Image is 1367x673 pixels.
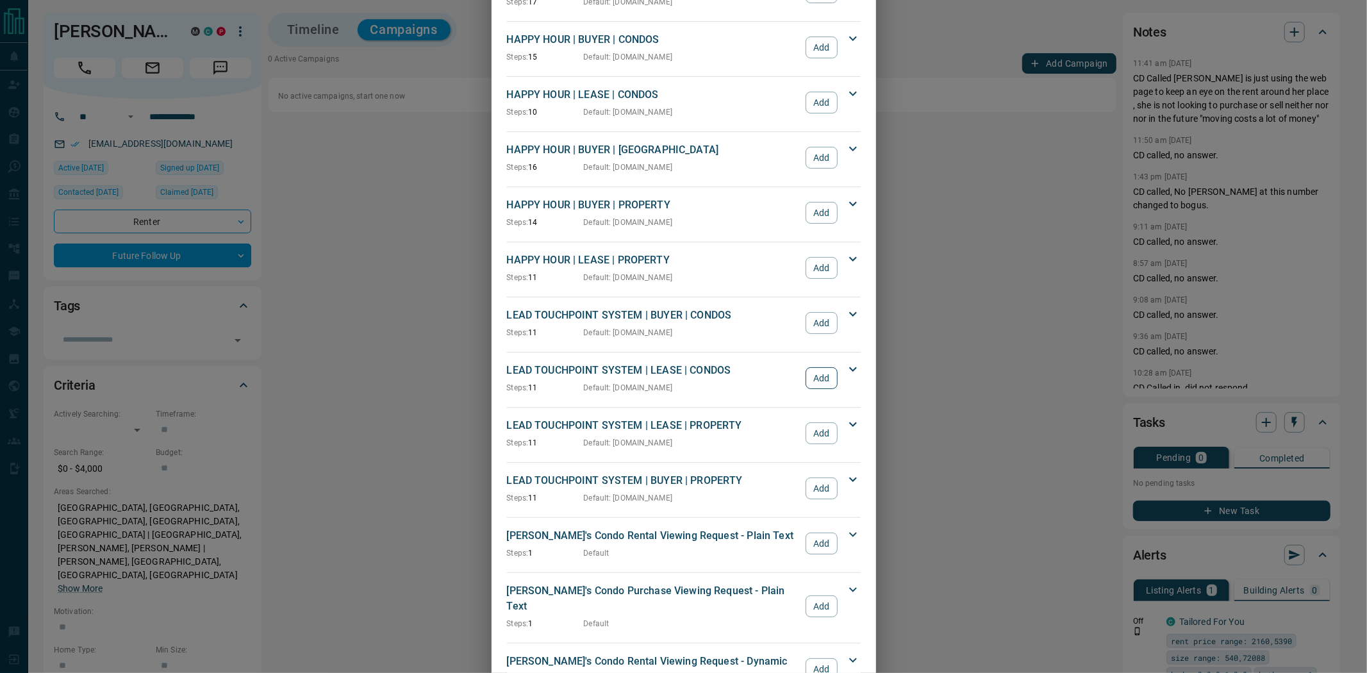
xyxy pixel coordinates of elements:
div: [PERSON_NAME]'s Condo Purchase Viewing Request - Plain TextSteps:1DefaultAdd [507,581,861,632]
p: [PERSON_NAME]'s Condo Rental Viewing Request - Plain Text [507,528,800,544]
button: Add [806,422,837,444]
div: HAPPY HOUR | LEASE | CONDOSSteps:10Default: [DOMAIN_NAME]Add [507,85,861,120]
p: HAPPY HOUR | LEASE | CONDOS [507,87,800,103]
div: HAPPY HOUR | BUYER | PROPERTYSteps:14Default: [DOMAIN_NAME]Add [507,195,861,231]
button: Add [806,257,837,279]
p: [PERSON_NAME]'s Condo Rental Viewing Request - Dynamic [507,654,800,669]
p: [PERSON_NAME]'s Condo Purchase Viewing Request - Plain Text [507,583,800,614]
span: Steps: [507,549,529,558]
p: 11 [507,272,584,283]
p: Default [584,547,609,559]
p: Default : [DOMAIN_NAME] [584,106,673,118]
span: Steps: [507,163,529,172]
div: [PERSON_NAME]'s Condo Rental Viewing Request - Plain TextSteps:1DefaultAdd [507,526,861,561]
button: Add [806,147,837,169]
p: Default : [DOMAIN_NAME] [584,51,673,63]
p: 1 [507,618,584,629]
p: Default : [DOMAIN_NAME] [584,327,673,338]
p: 11 [507,437,584,449]
p: 11 [507,492,584,504]
div: LEAD TOUCHPOINT SYSTEM | LEASE | PROPERTYSteps:11Default: [DOMAIN_NAME]Add [507,415,861,451]
p: Default : [DOMAIN_NAME] [584,162,673,173]
span: Steps: [507,438,529,447]
p: Default : [DOMAIN_NAME] [584,217,673,228]
span: Steps: [507,108,529,117]
p: Default : [DOMAIN_NAME] [584,382,673,394]
div: HAPPY HOUR | BUYER | [GEOGRAPHIC_DATA]Steps:16Default: [DOMAIN_NAME]Add [507,140,861,176]
p: HAPPY HOUR | LEASE | PROPERTY [507,253,800,268]
span: Steps: [507,494,529,503]
p: LEAD TOUCHPOINT SYSTEM | LEASE | PROPERTY [507,418,800,433]
p: Default : [DOMAIN_NAME] [584,272,673,283]
p: LEAD TOUCHPOINT SYSTEM | BUYER | CONDOS [507,308,800,323]
p: 11 [507,382,584,394]
p: 15 [507,51,584,63]
p: HAPPY HOUR | BUYER | PROPERTY [507,197,800,213]
span: Steps: [507,619,529,628]
button: Add [806,312,837,334]
button: Add [806,595,837,617]
span: Steps: [507,328,529,337]
p: HAPPY HOUR | BUYER | [GEOGRAPHIC_DATA] [507,142,800,158]
p: 1 [507,547,584,559]
div: LEAD TOUCHPOINT SYSTEM | BUYER | CONDOSSteps:11Default: [DOMAIN_NAME]Add [507,305,861,341]
div: HAPPY HOUR | BUYER | CONDOSSteps:15Default: [DOMAIN_NAME]Add [507,29,861,65]
p: 11 [507,327,584,338]
span: Steps: [507,218,529,227]
button: Add [806,92,837,113]
p: HAPPY HOUR | BUYER | CONDOS [507,32,800,47]
p: Default : [DOMAIN_NAME] [584,437,673,449]
div: LEAD TOUCHPOINT SYSTEM | BUYER | PROPERTYSteps:11Default: [DOMAIN_NAME]Add [507,470,861,506]
span: Steps: [507,53,529,62]
p: 10 [507,106,584,118]
div: HAPPY HOUR | LEASE | PROPERTYSteps:11Default: [DOMAIN_NAME]Add [507,250,861,286]
button: Add [806,37,837,58]
p: LEAD TOUCHPOINT SYSTEM | BUYER | PROPERTY [507,473,800,488]
p: Default : [DOMAIN_NAME] [584,492,673,504]
p: Default [584,618,609,629]
button: Add [806,367,837,389]
button: Add [806,478,837,499]
p: LEAD TOUCHPOINT SYSTEM | LEASE | CONDOS [507,363,800,378]
button: Add [806,533,837,554]
div: LEAD TOUCHPOINT SYSTEM | LEASE | CONDOSSteps:11Default: [DOMAIN_NAME]Add [507,360,861,396]
span: Steps: [507,273,529,282]
button: Add [806,202,837,224]
p: 16 [507,162,584,173]
p: 14 [507,217,584,228]
span: Steps: [507,383,529,392]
